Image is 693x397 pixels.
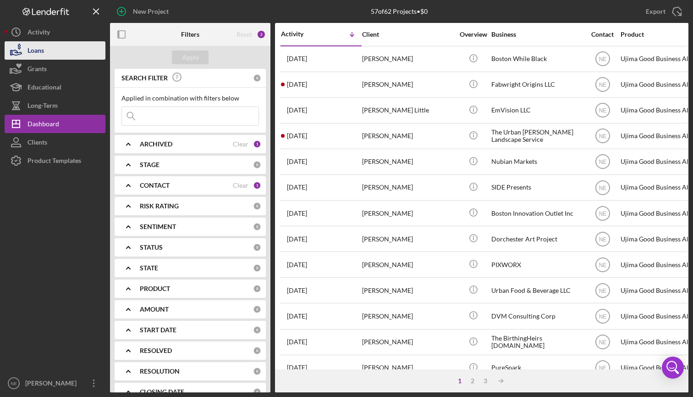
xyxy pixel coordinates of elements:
[491,227,583,251] div: Dorchester Art Project
[287,106,307,114] time: 2025-04-28 21:42
[599,107,606,114] text: NE
[140,140,172,148] b: ARCHIVED
[491,73,583,97] div: Fabwright Origins LLC
[27,23,50,44] div: Activity
[5,151,105,170] button: Product Templates
[599,287,606,294] text: NE
[287,235,307,243] time: 2024-11-18 02:02
[491,252,583,277] div: PIXWORX
[287,81,307,88] time: 2025-06-27 16:45
[140,161,159,168] b: STAGE
[27,115,59,135] div: Dashboard
[491,98,583,123] div: EmVision LLC
[253,388,261,396] div: 0
[11,381,16,386] text: NE
[287,158,307,165] time: 2024-12-02 17:00
[491,304,583,328] div: DVM Consulting Corp
[253,305,261,313] div: 0
[287,210,307,217] time: 2024-11-20 14:10
[491,150,583,174] div: Nubian Markets
[491,31,583,38] div: Business
[140,326,176,334] b: START DATE
[599,56,606,62] text: NE
[121,95,259,102] div: Applied in combination with filters below
[140,182,170,189] b: CONTACT
[5,133,105,151] button: Clients
[5,78,105,96] button: Educational
[491,124,583,148] div: The Urban [PERSON_NAME] Landscape Service
[456,31,490,38] div: Overview
[491,356,583,380] div: PureSpark
[253,161,261,169] div: 0
[491,201,583,225] div: Boston Innovation Outlet Inc
[362,304,454,328] div: [PERSON_NAME]
[5,23,105,41] button: Activity
[599,159,606,165] text: NE
[362,124,454,148] div: [PERSON_NAME]
[362,31,454,38] div: Client
[599,82,606,88] text: NE
[27,151,81,172] div: Product Templates
[362,175,454,200] div: [PERSON_NAME]
[5,60,105,78] button: Grants
[5,115,105,133] button: Dashboard
[5,374,105,392] button: NE[PERSON_NAME]
[287,313,307,320] time: 2024-11-13 01:42
[287,261,307,268] time: 2024-11-16 15:34
[362,227,454,251] div: [PERSON_NAME]
[599,313,606,320] text: NE
[233,140,248,148] div: Clear
[585,31,620,38] div: Contact
[491,330,583,354] div: The BirthingHeirs [DOMAIN_NAME]
[5,41,105,60] a: Loans
[362,98,454,123] div: [PERSON_NAME] Little
[599,133,606,140] text: NE
[281,30,321,38] div: Activity
[233,182,248,189] div: Clear
[362,73,454,97] div: [PERSON_NAME]
[27,41,44,62] div: Loans
[362,47,454,71] div: [PERSON_NAME]
[362,252,454,277] div: [PERSON_NAME]
[27,60,47,80] div: Grants
[172,50,209,64] button: Apply
[453,377,466,385] div: 1
[491,175,583,200] div: SIDE Presents
[371,8,428,15] div: 57 of 62 Projects • $0
[253,367,261,375] div: 0
[253,223,261,231] div: 0
[236,31,252,38] div: Reset
[121,74,168,82] b: SEARCH FILTER
[491,278,583,302] div: Urban Food & Beverage LLC
[27,133,47,154] div: Clients
[253,285,261,293] div: 0
[253,347,261,355] div: 0
[182,50,199,64] div: Apply
[27,78,61,99] div: Educational
[287,338,307,346] time: 2024-11-12 23:20
[662,357,684,379] div: Open Intercom Messenger
[140,223,176,230] b: SENTIMENT
[599,185,606,191] text: NE
[287,132,307,140] time: 2024-12-30 02:33
[253,264,261,272] div: 0
[253,326,261,334] div: 0
[110,2,178,21] button: New Project
[466,377,479,385] div: 2
[257,30,266,39] div: 2
[140,388,184,396] b: CLOSING DATE
[5,96,105,115] button: Long-Term
[140,368,180,375] b: RESOLUTION
[287,55,307,62] time: 2025-08-11 02:50
[599,262,606,268] text: NE
[491,47,583,71] div: Boston While Black
[140,264,158,272] b: STATE
[140,202,179,210] b: RISK RATING
[287,364,307,371] time: 2024-11-12 21:57
[362,278,454,302] div: [PERSON_NAME]
[140,306,169,313] b: AMOUNT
